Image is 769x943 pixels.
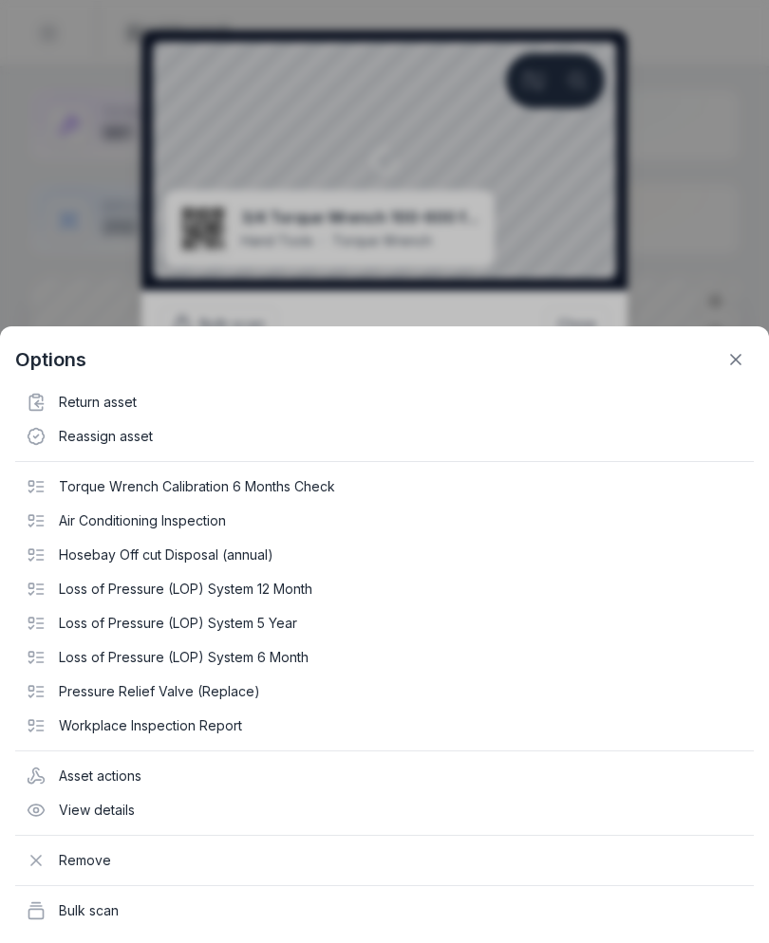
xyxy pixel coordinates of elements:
[15,793,754,827] div: View details
[15,419,754,453] div: Reassign asset
[15,709,754,743] div: Workplace Inspection Report
[15,470,754,504] div: Torque Wrench Calibration 6 Months Check
[15,843,754,878] div: Remove
[15,385,754,419] div: Return asset
[15,759,754,793] div: Asset actions
[15,572,754,606] div: Loss of Pressure (LOP) System 12 Month
[15,675,754,709] div: Pressure Relief Valve (Replace)
[15,538,754,572] div: Hosebay Off cut Disposal (annual)
[15,606,754,640] div: Loss of Pressure (LOP) System 5 Year
[15,346,86,373] strong: Options
[15,504,754,538] div: Air Conditioning Inspection
[15,640,754,675] div: Loss of Pressure (LOP) System 6 Month
[15,894,754,928] div: Bulk scan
